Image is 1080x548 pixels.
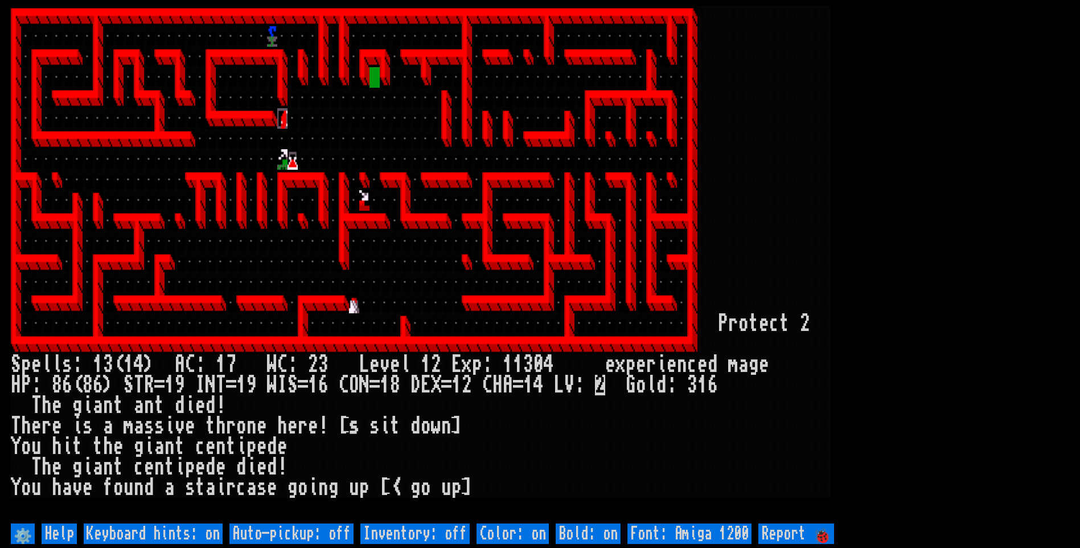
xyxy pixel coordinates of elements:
[339,375,349,395] div: C
[226,354,236,375] div: 7
[206,395,216,416] div: d
[62,477,72,498] div: a
[687,375,697,395] div: 3
[236,457,247,477] div: d
[165,436,175,457] div: n
[113,457,124,477] div: t
[627,524,752,544] input: Font: Amiga 1200
[759,313,769,334] div: e
[308,477,318,498] div: i
[42,395,52,416] div: h
[574,375,585,395] div: :
[226,436,236,457] div: t
[83,457,93,477] div: i
[503,375,513,395] div: A
[62,354,72,375] div: s
[277,375,288,395] div: I
[267,477,277,498] div: e
[369,354,380,375] div: e
[113,477,124,498] div: o
[544,354,554,375] div: 4
[677,354,687,375] div: n
[216,354,226,375] div: 1
[165,457,175,477] div: t
[175,354,185,375] div: A
[103,354,113,375] div: 3
[728,354,738,375] div: m
[11,477,21,498] div: Y
[318,375,328,395] div: 6
[113,354,124,375] div: (
[318,477,328,498] div: n
[72,416,83,436] div: i
[441,416,451,436] div: n
[11,416,21,436] div: T
[72,375,83,395] div: (
[400,354,410,375] div: l
[154,436,165,457] div: a
[800,313,810,334] div: 2
[626,354,636,375] div: p
[175,395,185,416] div: d
[257,436,267,457] div: e
[195,375,206,395] div: I
[556,524,621,544] input: Bold: on
[339,416,349,436] div: [
[349,375,359,395] div: O
[84,524,223,544] input: Keyboard hints: on
[185,457,195,477] div: p
[226,416,236,436] div: r
[11,375,21,395] div: H
[31,354,42,375] div: e
[298,477,308,498] div: o
[349,477,359,498] div: u
[113,436,124,457] div: e
[195,457,206,477] div: e
[206,416,216,436] div: t
[134,457,144,477] div: c
[277,457,288,477] div: !
[421,416,431,436] div: o
[718,313,728,334] div: P
[667,354,677,375] div: e
[595,375,605,395] mark: 2
[390,477,400,498] div: <
[31,395,42,416] div: T
[72,477,83,498] div: v
[21,354,31,375] div: p
[410,375,421,395] div: D
[462,354,472,375] div: x
[298,416,308,436] div: r
[687,354,697,375] div: c
[21,375,31,395] div: P
[52,436,62,457] div: h
[462,477,472,498] div: ]
[667,375,677,395] div: :
[216,395,226,416] div: !
[431,416,441,436] div: w
[318,416,328,436] div: !
[369,375,380,395] div: =
[206,457,216,477] div: d
[738,354,749,375] div: a
[749,354,759,375] div: g
[195,477,206,498] div: t
[52,375,62,395] div: 8
[277,354,288,375] div: C
[83,395,93,416] div: i
[21,436,31,457] div: o
[656,354,667,375] div: i
[615,354,626,375] div: x
[11,436,21,457] div: Y
[21,477,31,498] div: o
[42,524,77,544] input: Help
[185,354,195,375] div: C
[236,375,247,395] div: 1
[482,375,492,395] div: C
[431,375,441,395] div: X
[144,375,154,395] div: R
[298,375,308,395] div: =
[31,436,42,457] div: u
[165,477,175,498] div: a
[175,375,185,395] div: 9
